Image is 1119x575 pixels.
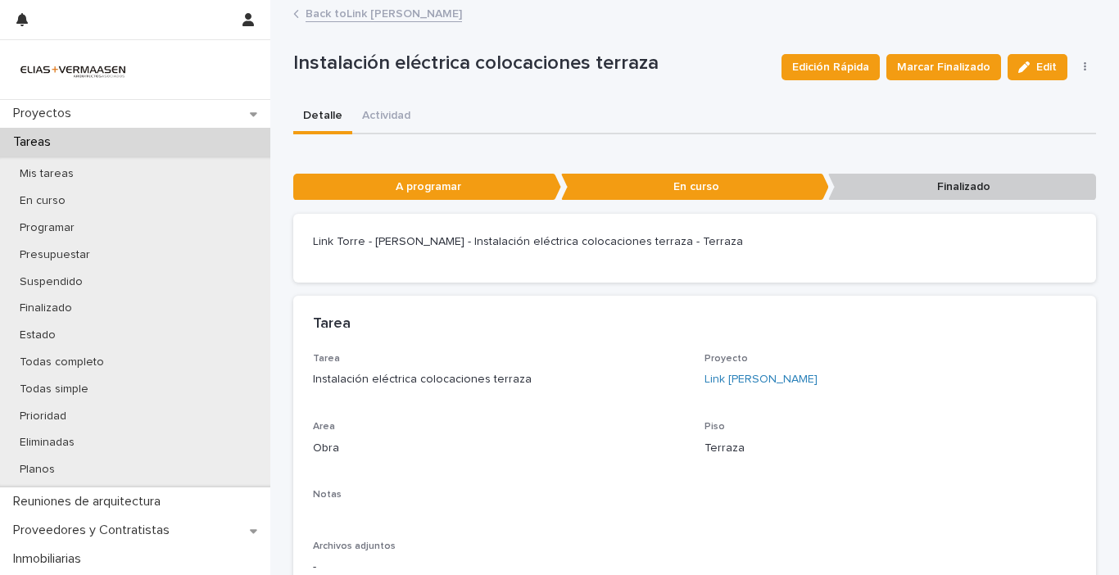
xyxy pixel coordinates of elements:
p: Planos [7,463,68,477]
p: Tareas [7,134,64,150]
span: Piso [704,422,725,432]
p: Reuniones de arquitectura [7,494,174,509]
p: Estado [7,328,69,342]
button: Actividad [352,100,420,134]
a: Link [PERSON_NAME] [704,371,818,388]
p: Inmobiliarias [7,551,94,567]
p: Prioridad [7,410,79,423]
p: Suspendido [7,275,96,289]
p: Eliminadas [7,436,88,450]
p: Proyectos [7,106,84,121]
a: Back toLink [PERSON_NAME] [306,3,462,22]
button: Detalle [293,100,352,134]
button: Edit [1008,54,1067,80]
p: Presupuestar [7,248,103,262]
p: Proveedores y Contratistas [7,523,183,538]
p: Link Torre - [PERSON_NAME] - Instalación eléctrica colocaciones terraza - Terraza [313,233,1076,251]
span: Proyecto [704,354,748,364]
h2: Tarea [313,315,351,333]
p: Todas simple [7,383,102,396]
button: Marcar Finalizado [886,54,1001,80]
span: Marcar Finalizado [897,59,990,75]
p: Obra [313,440,685,457]
span: Notas [313,490,342,500]
p: En curso [7,194,79,208]
button: Edición Rápida [781,54,880,80]
p: Finalizado [7,301,85,315]
p: Instalación eléctrica colocaciones terraza [313,371,685,388]
p: Instalación eléctrica colocaciones terraza [293,52,768,75]
span: Tarea [313,354,340,364]
img: HMeL2XKrRby6DNq2BZlM [13,53,133,86]
span: Edición Rápida [792,59,869,75]
p: Finalizado [828,174,1096,201]
span: Area [313,422,335,432]
p: A programar [293,174,561,201]
p: Programar [7,221,88,235]
p: Terraza [704,440,1076,457]
span: Archivos adjuntos [313,541,396,551]
p: Mis tareas [7,167,87,181]
p: Todas completo [7,355,117,369]
span: Edit [1036,61,1057,73]
p: En curso [561,174,829,201]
